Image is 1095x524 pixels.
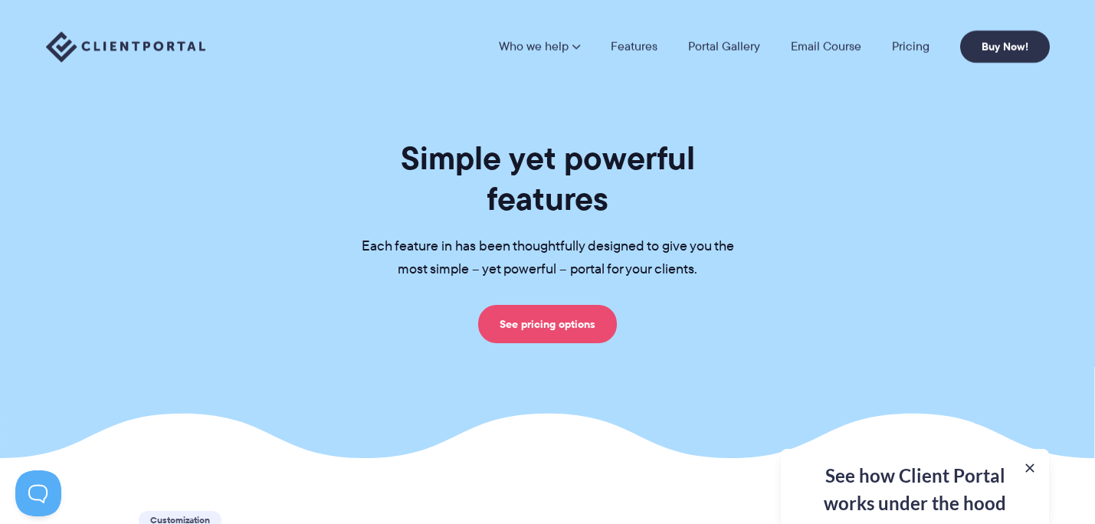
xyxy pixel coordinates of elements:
[960,31,1050,63] a: Buy Now!
[892,41,929,53] a: Pricing
[499,41,580,53] a: Who we help
[478,305,617,343] a: See pricing options
[791,41,861,53] a: Email Course
[15,470,61,516] iframe: Toggle Customer Support
[688,41,760,53] a: Portal Gallery
[611,41,657,53] a: Features
[337,138,759,219] h1: Simple yet powerful features
[337,235,759,281] p: Each feature in has been thoughtfully designed to give you the most simple – yet powerful – porta...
